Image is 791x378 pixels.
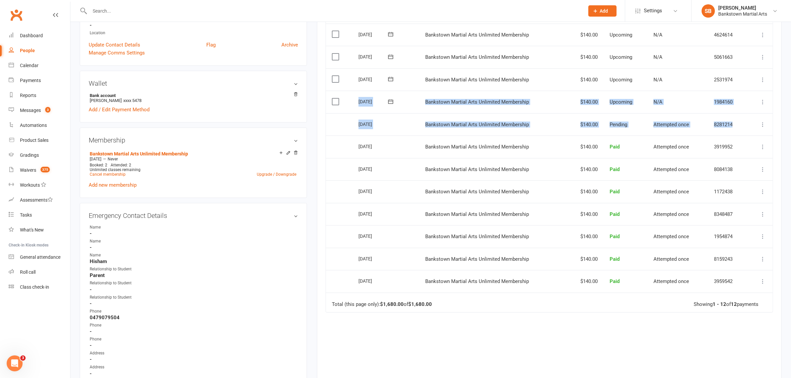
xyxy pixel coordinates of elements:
span: Bankstown Martial Arts Unlimited Membership [425,77,529,83]
td: $140.00 [566,158,604,181]
span: xxxx 5478 [123,98,142,103]
td: $140.00 [566,203,604,226]
div: Payments [20,78,41,83]
td: $140.00 [566,68,604,91]
div: [DATE] [358,96,389,107]
td: 1954874 [708,225,747,248]
span: Never [108,157,118,161]
td: $140.00 [566,180,604,203]
div: Bankstown Martial Arts [718,11,767,17]
a: Cancel membership [90,172,126,177]
div: Showing of payments [694,302,758,307]
div: Address [90,364,145,370]
h3: Membership [89,137,298,144]
span: Unlimited classes remaining [90,167,141,172]
td: 8159243 [708,248,747,270]
strong: - [90,329,298,334]
iframe: Intercom live chat [7,355,23,371]
div: [DATE] [358,209,389,219]
span: Attempted once [653,144,689,150]
td: 8348487 [708,203,747,226]
span: Attempted once [653,256,689,262]
a: Archive [281,41,298,49]
td: 1172438 [708,180,747,203]
div: People [20,48,35,53]
div: Relationship to Student [90,294,145,301]
div: Roll call [20,269,36,275]
span: N/A [653,77,662,83]
div: Product Sales [20,138,49,143]
span: Add [600,8,608,14]
a: Waivers 375 [9,163,70,178]
a: Product Sales [9,133,70,148]
strong: - [90,301,298,307]
div: Address [90,350,145,356]
td: $140.00 [566,270,604,293]
strong: - [90,244,298,250]
td: 4624614 [708,24,747,46]
div: [PERSON_NAME] [718,5,767,11]
div: Gradings [20,152,39,158]
span: Bankstown Martial Arts Unlimited Membership [425,256,529,262]
div: [DATE] [358,51,389,62]
span: Upcoming [610,77,632,83]
td: 8281214 [708,113,747,136]
span: [DATE] [90,157,101,161]
div: Waivers [20,167,36,173]
span: Bankstown Martial Arts Unlimited Membership [425,234,529,239]
span: Bankstown Martial Arts Unlimited Membership [425,99,529,105]
a: Bankstown Martial Arts Unlimited Membership [90,151,188,156]
a: Calendar [9,58,70,73]
td: 3919952 [708,136,747,158]
span: Paid [610,234,620,239]
li: [PERSON_NAME] [89,92,298,104]
span: Paid [610,189,620,195]
span: Bankstown Martial Arts Unlimited Membership [425,166,529,172]
strong: - [90,342,298,348]
span: Bankstown Martial Arts Unlimited Membership [425,278,529,284]
strong: - [90,287,298,293]
input: Search... [88,6,580,16]
a: People [9,43,70,58]
span: N/A [653,54,662,60]
div: Phone [90,322,145,329]
div: Total (this page only): of [332,302,432,307]
h3: Emergency Contact Details [89,212,298,219]
div: [DATE] [358,74,389,84]
div: Tasks [20,212,32,218]
div: Name [90,252,145,258]
a: Flag [206,41,216,49]
div: Dashboard [20,33,43,38]
span: Attempted once [653,122,689,128]
strong: Bank account [90,93,295,98]
a: Upgrade / Downgrade [257,172,296,177]
div: Phone [90,336,145,342]
div: Relationship to Student [90,266,145,272]
span: Upcoming [610,99,632,105]
div: Name [90,224,145,231]
td: 3959542 [708,270,747,293]
a: Update Contact Details [89,41,140,49]
span: Attempted once [653,211,689,217]
div: Name [90,238,145,244]
div: Messages [20,108,41,113]
td: 2531974 [708,68,747,91]
a: Tasks [9,208,70,223]
strong: $1,680.00 [408,301,432,307]
div: [DATE] [358,276,389,286]
td: $140.00 [566,248,604,270]
td: $140.00 [566,136,604,158]
div: — [88,156,298,162]
a: Gradings [9,148,70,163]
span: Upcoming [610,32,632,38]
div: Automations [20,123,47,128]
div: [DATE] [358,186,389,196]
span: Pending [610,122,627,128]
strong: - [90,356,298,362]
div: Assessments [20,197,53,203]
span: Bankstown Martial Arts Unlimited Membership [425,32,529,38]
span: 3 [20,355,26,361]
button: Add [588,5,617,17]
strong: $1,680.00 [380,301,404,307]
span: Attempted once [653,278,689,284]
